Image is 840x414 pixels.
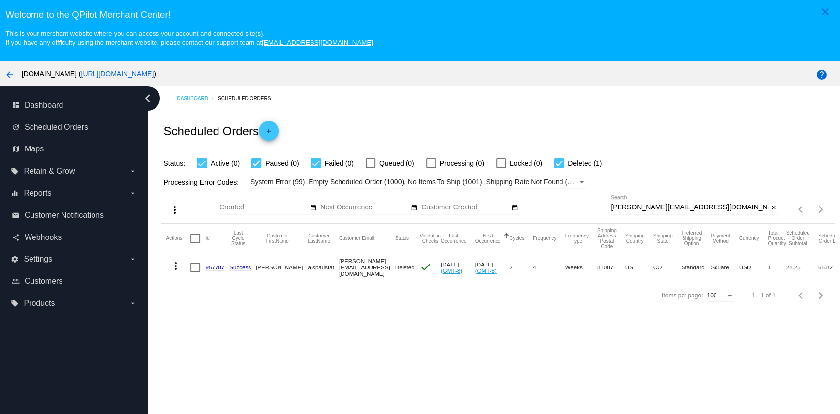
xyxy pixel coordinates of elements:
[707,293,734,299] mat-select: Items per page:
[768,253,786,282] mat-cell: 1
[662,292,703,299] div: Items per page:
[420,224,441,253] mat-header-cell: Validation Checks
[229,264,251,270] a: Success
[597,228,617,249] button: Change sorting for ShippingPostcode
[218,91,280,106] a: Scheduled Orders
[768,203,778,213] button: Clear
[129,255,137,263] i: arrow_drop_down
[11,167,19,175] i: local_offer
[12,141,137,157] a: map Maps
[441,253,475,282] mat-cell: [DATE]
[11,299,19,307] i: local_offer
[625,233,645,244] button: Change sorting for ShippingCountry
[169,204,181,216] mat-icon: more_vert
[129,189,137,197] i: arrow_drop_down
[325,157,354,169] span: Failed (0)
[12,145,20,153] i: map
[511,204,518,212] mat-icon: date_range
[308,253,339,282] mat-cell: a spaustat
[707,292,716,299] span: 100
[177,91,218,106] a: Dashboard
[262,39,373,46] a: [EMAIL_ADDRESS][DOMAIN_NAME]
[12,273,137,289] a: people_outline Customers
[625,253,653,282] mat-cell: US
[308,233,330,244] button: Change sorting for CustomerLastName
[12,97,137,113] a: dashboard Dashboard
[11,189,19,197] i: equalizer
[533,236,556,241] button: Change sorting for Frequency
[25,101,63,110] span: Dashboard
[379,157,414,169] span: Queued (0)
[205,264,224,270] a: 957707
[5,30,373,46] small: This is your merchant website where you can access your account and connected site(s). If you hav...
[816,69,828,81] mat-icon: help
[681,230,702,246] button: Change sorting for PreferredShippingOption
[219,204,308,211] input: Created
[163,121,278,141] h2: Scheduled Orders
[24,167,75,176] span: Retain & Grow
[565,253,597,282] mat-cell: Weeks
[12,277,20,285] i: people_outline
[250,176,586,188] mat-select: Filter by Processing Error Codes
[819,6,831,18] mat-icon: close
[653,253,682,282] mat-cell: CO
[791,286,811,305] button: Previous page
[339,253,395,282] mat-cell: [PERSON_NAME][EMAIL_ADDRESS][DOMAIN_NAME]
[12,211,20,219] i: email
[12,123,20,131] i: update
[5,9,834,20] h3: Welcome to the QPilot Merchant Center!
[263,128,275,140] mat-icon: add
[568,157,602,169] span: Deleted (1)
[653,233,673,244] button: Change sorting for ShippingState
[509,236,524,241] button: Change sorting for Cycles
[24,299,55,308] span: Products
[441,233,467,244] button: Change sorting for LastOccurrenceUtc
[12,101,20,109] i: dashboard
[12,119,137,135] a: update Scheduled Orders
[129,299,137,307] i: arrow_drop_down
[791,200,811,219] button: Previous page
[711,233,730,244] button: Change sorting for PaymentMethod.Type
[739,236,759,241] button: Change sorting for CurrencyIso
[4,69,16,81] mat-icon: arrow_back
[395,236,409,241] button: Change sorting for Status
[811,200,831,219] button: Next page
[25,277,62,286] span: Customers
[440,157,484,169] span: Processing (0)
[768,224,786,253] mat-header-cell: Total Product Quantity
[25,123,88,132] span: Scheduled Orders
[256,233,299,244] button: Change sorting for CustomerFirstName
[320,204,409,211] input: Next Occurrence
[533,253,565,282] mat-cell: 4
[12,207,137,223] a: email Customer Notifications
[24,255,52,264] span: Settings
[205,236,209,241] button: Change sorting for Id
[25,233,62,242] span: Webhooks
[25,211,104,220] span: Customer Notifications
[786,230,809,246] button: Change sorting for Subtotal
[421,204,510,211] input: Customer Created
[811,286,831,305] button: Next page
[129,167,137,175] i: arrow_drop_down
[770,204,777,212] mat-icon: close
[475,233,500,244] button: Change sorting for NextOccurrenceUtc
[12,234,20,241] i: share
[11,255,19,263] i: settings
[140,90,156,106] i: chevron_left
[12,230,137,245] a: share Webhooks
[211,157,240,169] span: Active (0)
[475,253,509,282] mat-cell: [DATE]
[229,230,247,246] button: Change sorting for LastProcessingCycleId
[166,224,190,253] mat-header-cell: Actions
[786,253,818,282] mat-cell: 28.25
[395,264,415,270] span: Deleted
[265,157,299,169] span: Paused (0)
[711,253,739,282] mat-cell: Square
[25,145,44,153] span: Maps
[509,253,533,282] mat-cell: 2
[22,70,156,78] span: [DOMAIN_NAME] ( )
[410,204,417,212] mat-icon: date_range
[681,253,711,282] mat-cell: Standard
[611,204,768,211] input: Search
[441,267,462,274] a: (GMT-8)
